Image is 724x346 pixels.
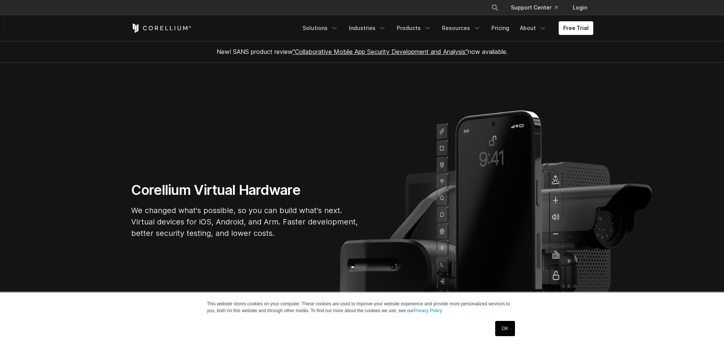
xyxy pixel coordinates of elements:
p: This website stores cookies on your computer. These cookies are used to improve your website expe... [207,300,517,314]
a: Resources [437,21,485,35]
h1: Corellium Virtual Hardware [131,182,359,199]
div: Navigation Menu [482,1,593,14]
a: Solutions [298,21,343,35]
a: Industries [344,21,391,35]
a: "Collaborative Mobile App Security Development and Analysis" [293,48,468,55]
a: Login [567,1,593,14]
a: Support Center [505,1,564,14]
p: We changed what's possible, so you can build what's next. Virtual devices for iOS, Android, and A... [131,205,359,239]
a: Corellium Home [131,24,192,33]
a: Products [392,21,436,35]
a: Privacy Policy. [414,308,443,313]
a: About [515,21,551,35]
a: OK [495,321,515,336]
span: New! SANS product review now available. [217,48,508,55]
a: Pricing [487,21,514,35]
a: Free Trial [559,21,593,35]
button: Search [488,1,502,14]
div: Navigation Menu [298,21,593,35]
